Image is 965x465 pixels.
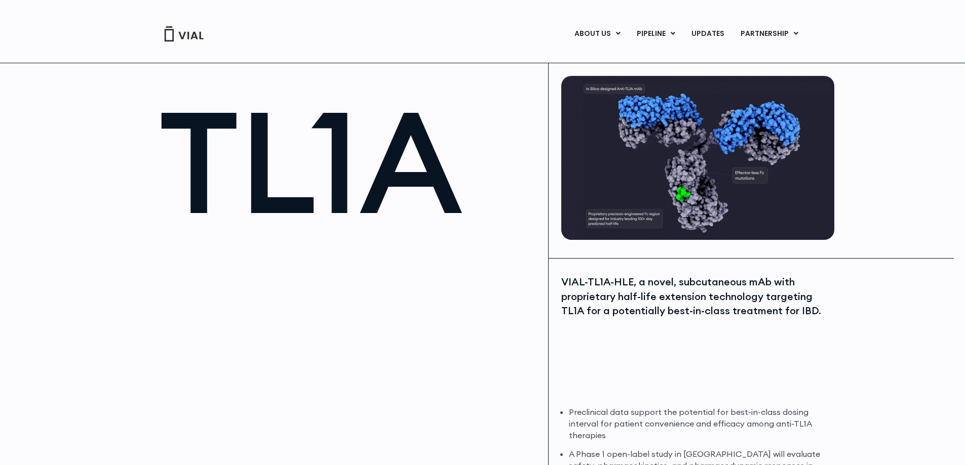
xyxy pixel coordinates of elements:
[566,25,628,43] a: ABOUT USMenu Toggle
[629,25,683,43] a: PIPELINEMenu Toggle
[732,25,806,43] a: PARTNERSHIPMenu Toggle
[569,406,832,441] li: Preclinical data support the potential for best-in-class dosing interval for patient convenience ...
[683,25,732,43] a: UPDATES
[159,91,538,232] h1: TL1A
[561,275,832,318] div: VIAL-TL1A-HLE, a novel, subcutaneous mAb with proprietary half-life extension technology targetin...
[561,76,834,240] img: TL1A antibody diagram.
[164,26,204,41] img: Vial Logo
